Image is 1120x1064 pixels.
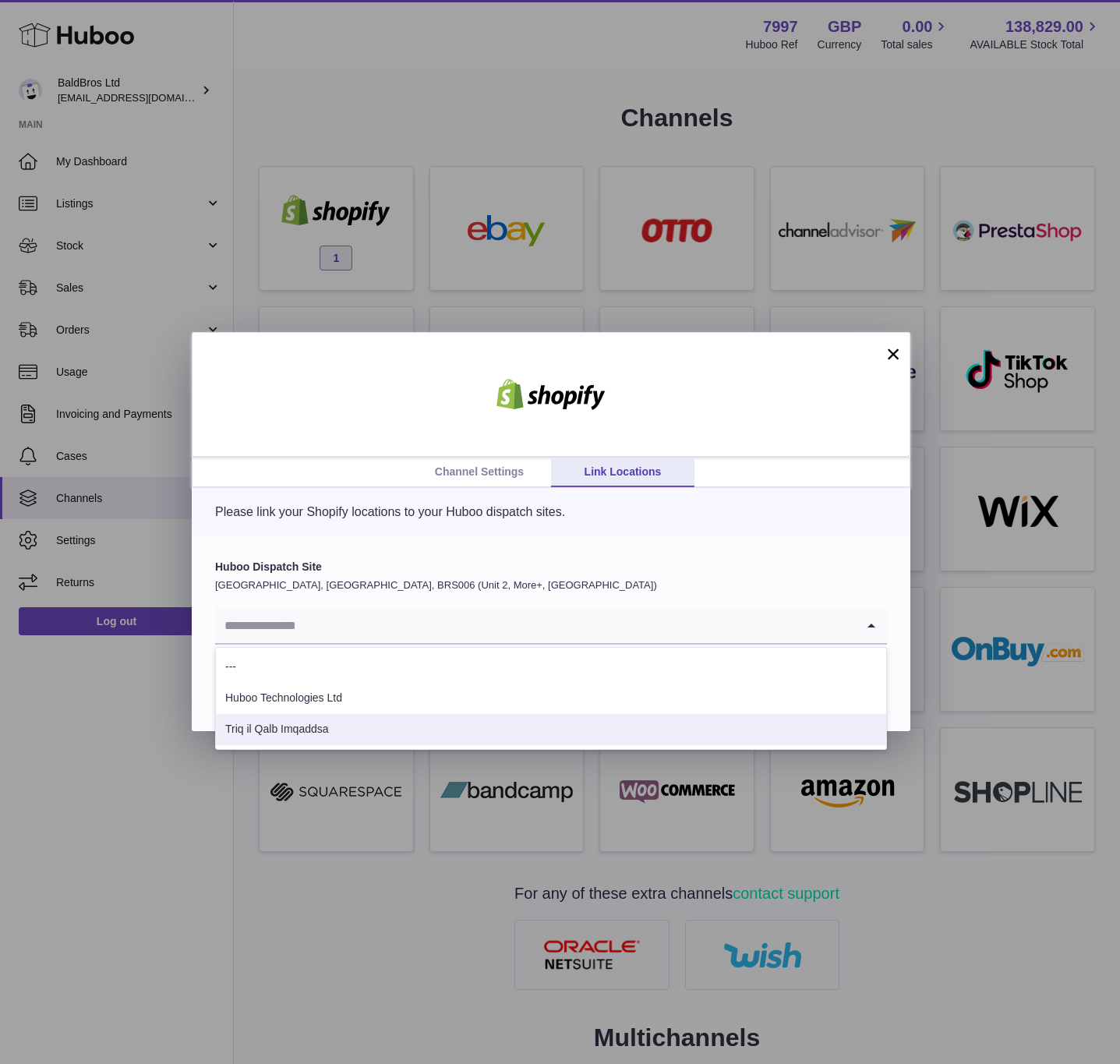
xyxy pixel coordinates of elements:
[408,458,551,487] a: Channel Settings
[215,607,887,645] div: Search for option
[485,379,617,410] img: shopify
[215,578,887,592] p: [GEOGRAPHIC_DATA], [GEOGRAPHIC_DATA], BRS006 (Unit 2, More+, [GEOGRAPHIC_DATA])
[551,458,694,487] a: Link Locations
[216,652,886,683] li: ---
[216,683,886,714] li: Huboo Technologies Ltd
[215,607,856,643] input: Search for option
[215,560,887,574] label: Huboo Dispatch Site
[215,504,887,521] p: Please link your Shopify locations to your Huboo dispatch sites.
[884,345,903,363] button: ×
[216,714,886,745] li: Triq il Qalb Imqaddsa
